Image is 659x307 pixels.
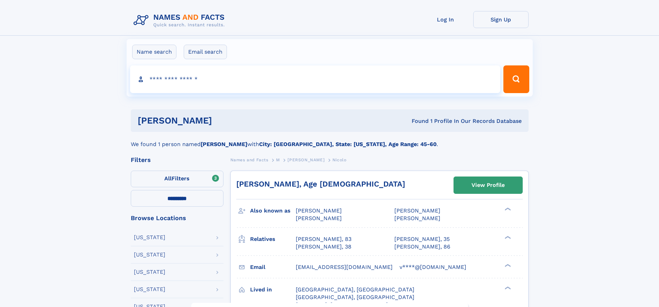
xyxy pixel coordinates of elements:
[250,284,296,296] h3: Lived in
[134,287,165,292] div: [US_STATE]
[296,286,414,293] span: [GEOGRAPHIC_DATA], [GEOGRAPHIC_DATA]
[296,264,393,270] span: [EMAIL_ADDRESS][DOMAIN_NAME]
[454,177,522,193] a: View Profile
[296,294,414,300] span: [GEOGRAPHIC_DATA], [GEOGRAPHIC_DATA]
[312,117,522,125] div: Found 1 Profile In Our Records Database
[131,215,223,221] div: Browse Locations
[503,286,511,290] div: ❯
[184,45,227,59] label: Email search
[503,65,529,93] button: Search Button
[131,171,223,187] label: Filters
[332,157,347,162] span: Nicolo
[287,155,324,164] a: [PERSON_NAME]
[134,252,165,258] div: [US_STATE]
[276,157,280,162] span: M
[473,11,529,28] a: Sign Up
[296,215,342,222] span: [PERSON_NAME]
[259,141,437,147] b: City: [GEOGRAPHIC_DATA], State: [US_STATE], Age Range: 45-60
[131,11,230,30] img: Logo Names and Facts
[418,11,473,28] a: Log In
[503,235,511,240] div: ❯
[472,177,505,193] div: View Profile
[394,243,450,251] a: [PERSON_NAME], 86
[164,175,172,182] span: All
[250,233,296,245] h3: Relatives
[138,116,312,125] h1: [PERSON_NAME]
[132,45,176,59] label: Name search
[201,141,247,147] b: [PERSON_NAME]
[131,157,223,163] div: Filters
[394,235,450,243] a: [PERSON_NAME], 35
[296,243,351,251] a: [PERSON_NAME], 38
[287,157,324,162] span: [PERSON_NAME]
[134,269,165,275] div: [US_STATE]
[130,65,501,93] input: search input
[503,263,511,268] div: ❯
[296,235,351,243] a: [PERSON_NAME], 83
[276,155,280,164] a: M
[394,207,440,214] span: [PERSON_NAME]
[394,215,440,222] span: [PERSON_NAME]
[230,155,268,164] a: Names and Facts
[134,235,165,240] div: [US_STATE]
[250,205,296,217] h3: Also known as
[296,207,342,214] span: [PERSON_NAME]
[131,132,529,148] div: We found 1 person named with .
[236,180,405,188] a: [PERSON_NAME], Age [DEMOGRAPHIC_DATA]
[503,207,511,211] div: ❯
[250,261,296,273] h3: Email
